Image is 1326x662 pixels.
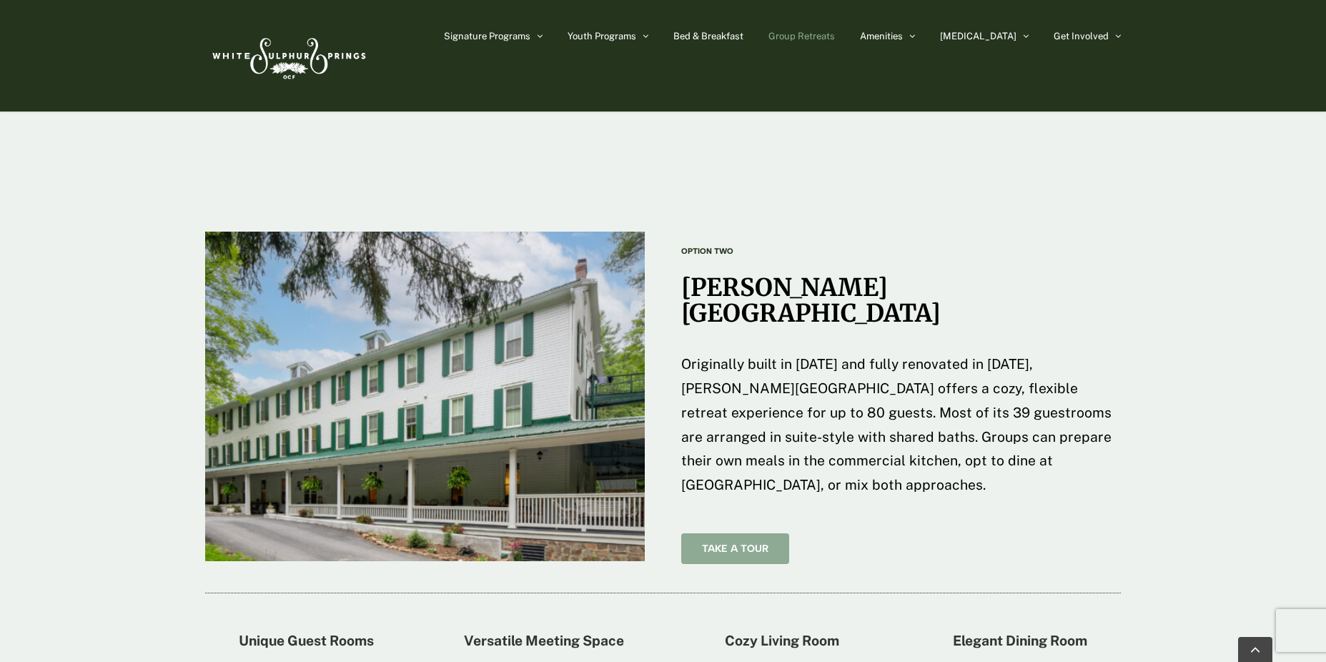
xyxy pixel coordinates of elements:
span: [PERSON_NAME][GEOGRAPHIC_DATA] [681,272,941,328]
strong: OPTION TWO [681,247,733,256]
img: White Sulphur Springs Logo [206,22,370,89]
span: Get Involved [1054,31,1109,41]
strong: Unique Guest Rooms [239,633,374,648]
span: Signature Programs [444,31,530,41]
strong: Cozy Living Room [725,633,839,648]
span: Amenities [860,31,903,41]
img: harrison-hero-image [205,232,645,561]
span: [MEDICAL_DATA] [940,31,1016,41]
span: Originally built in [DATE] and fully renovated in [DATE], [PERSON_NAME][GEOGRAPHIC_DATA] offers a... [681,356,1112,493]
span: Bed & Breakfast [673,31,743,41]
a: Take A Tour [681,533,789,564]
span: Take A Tour [702,543,768,555]
span: Group Retreats [768,31,835,41]
span: Youth Programs [568,31,636,41]
strong: Versatile Meeting Space [464,633,624,648]
strong: Elegant Dining Room [953,633,1087,648]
